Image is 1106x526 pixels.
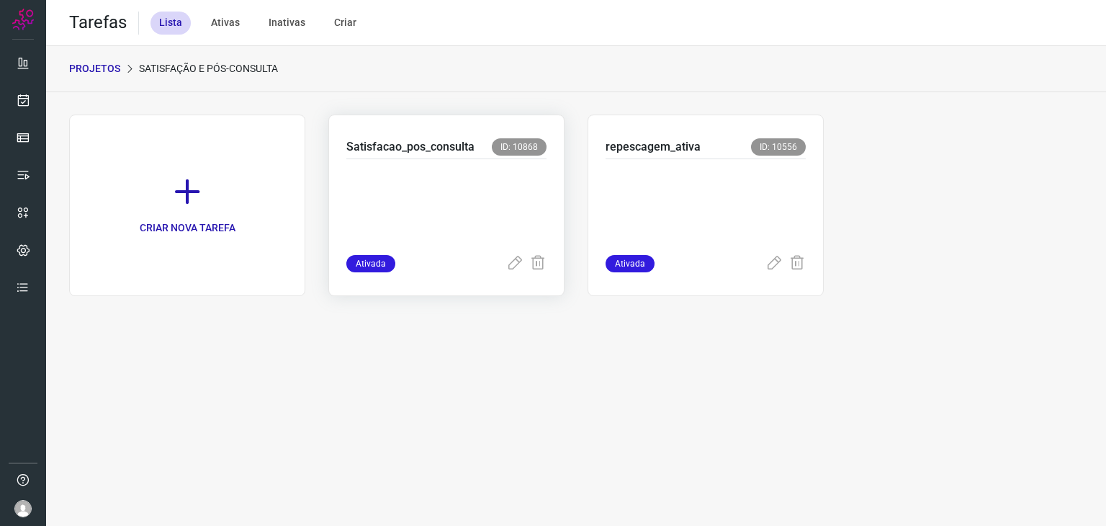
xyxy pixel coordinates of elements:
[69,115,305,296] a: CRIAR NOVA TAREFA
[69,12,127,33] h2: Tarefas
[751,138,806,156] span: ID: 10556
[202,12,248,35] div: Ativas
[14,500,32,517] img: avatar-user-boy.jpg
[140,220,235,236] p: CRIAR NOVA TAREFA
[12,9,34,30] img: Logo
[606,138,701,156] p: repescagem_ativa
[346,255,395,272] span: Ativada
[260,12,314,35] div: Inativas
[606,255,655,272] span: Ativada
[325,12,365,35] div: Criar
[346,138,475,156] p: Satisfacao_pos_consulta
[139,61,278,76] p: Satisfação e Pós-Consulta
[492,138,547,156] span: ID: 10868
[69,61,120,76] p: PROJETOS
[150,12,191,35] div: Lista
